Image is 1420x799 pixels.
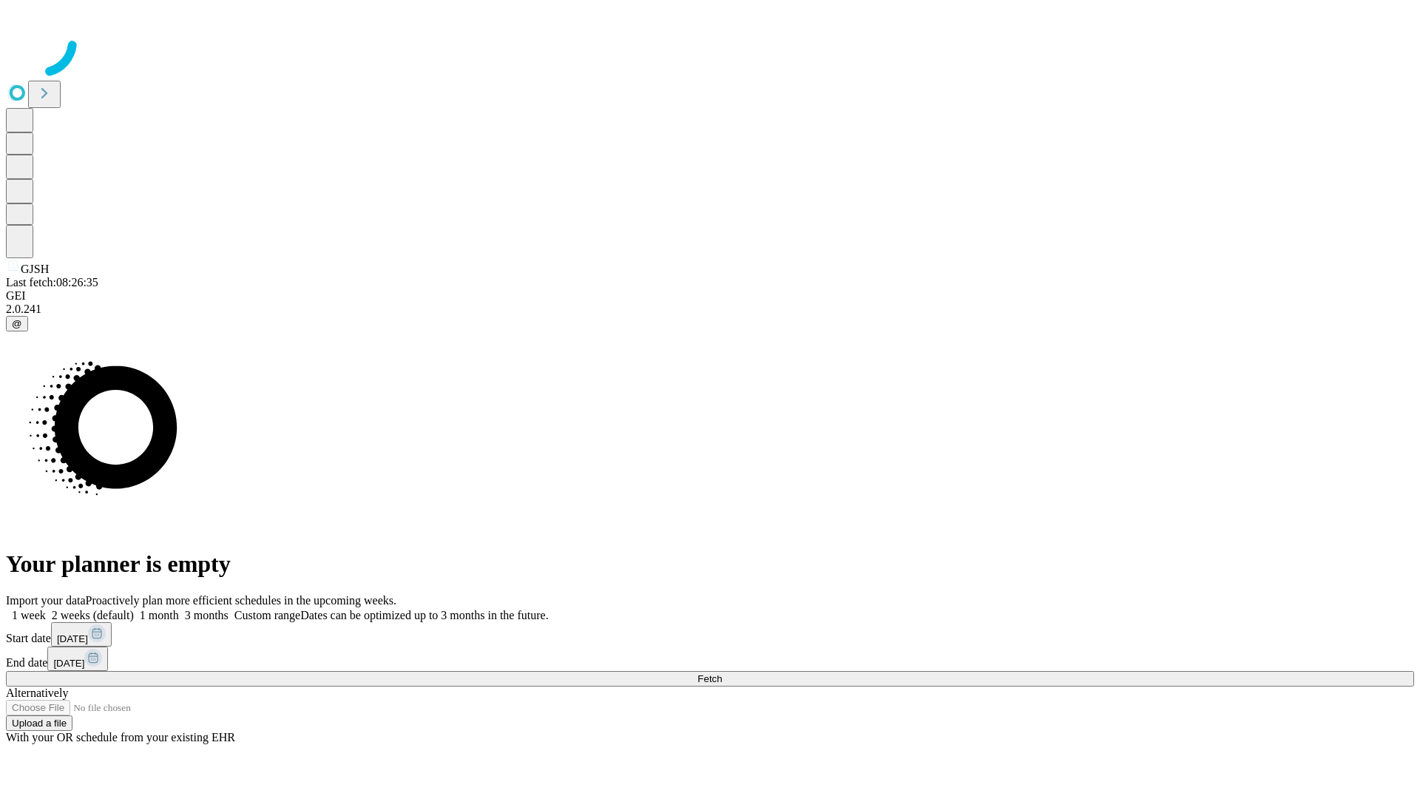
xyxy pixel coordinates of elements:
[53,658,84,669] span: [DATE]
[6,715,72,731] button: Upload a file
[21,263,49,275] span: GJSH
[6,622,1414,647] div: Start date
[6,594,86,607] span: Import your data
[12,318,22,329] span: @
[185,609,229,621] span: 3 months
[6,303,1414,316] div: 2.0.241
[6,289,1414,303] div: GEI
[300,609,548,621] span: Dates can be optimized up to 3 months in the future.
[6,316,28,331] button: @
[86,594,396,607] span: Proactively plan more efficient schedules in the upcoming weeks.
[6,731,235,744] span: With your OR schedule from your existing EHR
[51,622,112,647] button: [DATE]
[52,609,134,621] span: 2 weeks (default)
[6,647,1414,671] div: End date
[47,647,108,671] button: [DATE]
[697,673,722,684] span: Fetch
[12,609,46,621] span: 1 week
[140,609,179,621] span: 1 month
[6,276,98,289] span: Last fetch: 08:26:35
[57,633,88,644] span: [DATE]
[6,550,1414,578] h1: Your planner is empty
[6,687,68,699] span: Alternatively
[6,671,1414,687] button: Fetch
[234,609,300,621] span: Custom range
